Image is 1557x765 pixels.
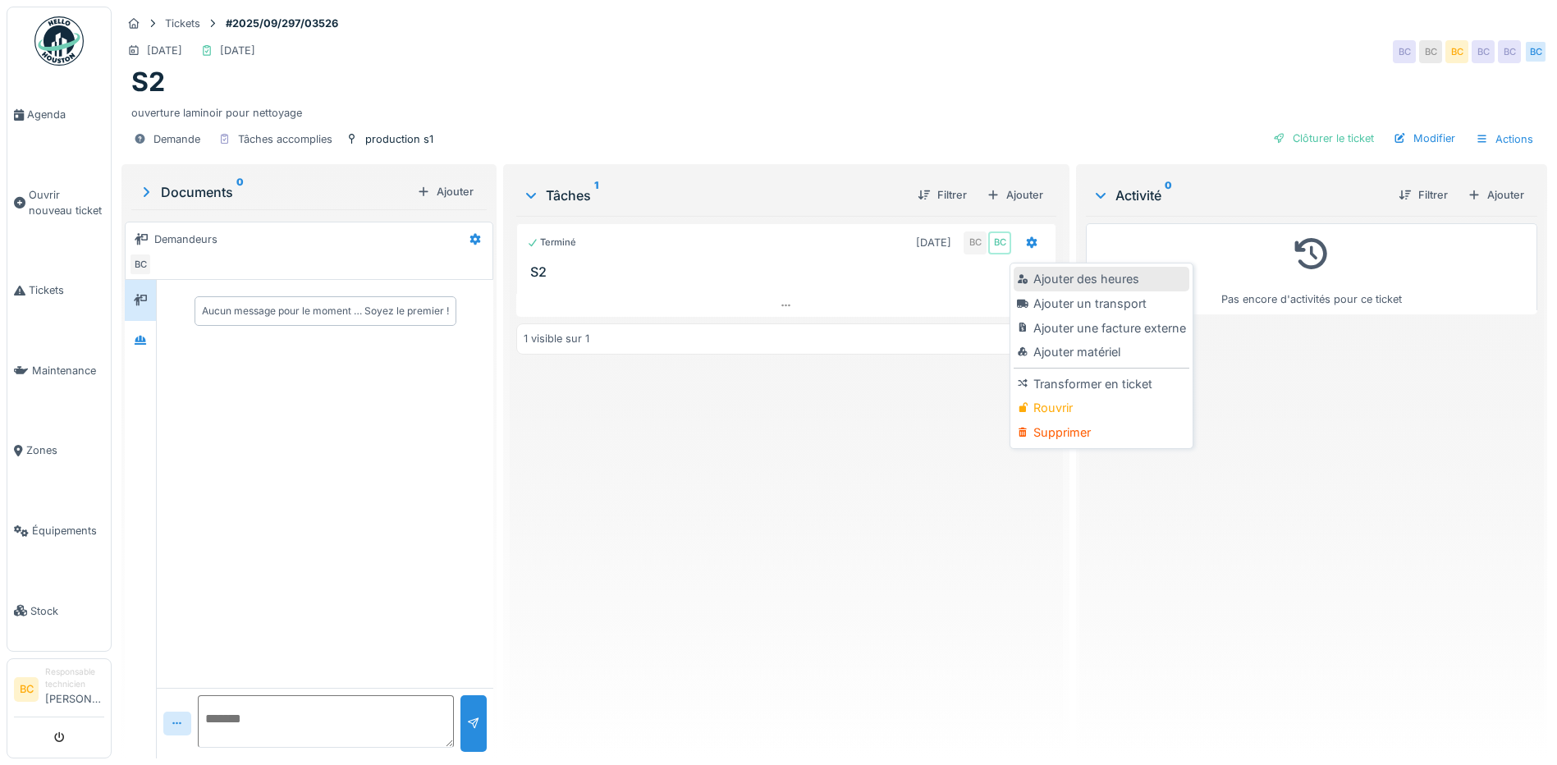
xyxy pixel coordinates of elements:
div: Ajouter des heures [1014,267,1188,291]
span: Maintenance [32,363,104,378]
div: production s1 [365,131,433,147]
div: Tâches accomplies [238,131,332,147]
img: Badge_color-CXgf-gQk.svg [34,16,84,66]
div: Demande [153,131,200,147]
div: Aucun message pour le moment … Soyez le premier ! [202,304,449,318]
li: [PERSON_NAME] [45,666,104,713]
span: Ouvrir nouveau ticket [29,187,104,218]
div: BC [1524,40,1547,63]
span: Équipements [32,523,104,538]
sup: 0 [236,182,244,202]
div: Demandeurs [154,231,218,247]
h1: S2 [131,66,165,98]
div: Tâches [523,186,904,205]
div: BC [1419,40,1442,63]
div: Pas encore d'activités pour ce ticket [1097,231,1527,307]
div: Ajouter un transport [1014,291,1188,316]
div: [DATE] [220,43,255,58]
div: Ajouter une facture externe [1014,316,1188,341]
div: BC [1472,40,1495,63]
div: 1 visible sur 1 [524,331,589,346]
div: Activité [1092,186,1385,205]
li: BC [14,677,39,702]
sup: 1 [594,186,598,205]
div: [DATE] [147,43,182,58]
div: ouverture laminoir pour nettoyage [131,98,1537,121]
div: Actions [1468,127,1541,151]
div: Ajouter [1461,184,1531,206]
div: Filtrer [911,184,973,206]
div: Filtrer [1392,184,1454,206]
div: BC [129,253,152,276]
span: Tickets [29,282,104,298]
div: BC [1445,40,1468,63]
div: Supprimer [1014,420,1188,445]
div: Transformer en ticket [1014,372,1188,396]
div: Clôturer le ticket [1266,127,1381,149]
div: Modifier [1387,127,1462,149]
span: Zones [26,442,104,458]
strong: #2025/09/297/03526 [219,16,345,31]
div: Tickets [165,16,200,31]
div: BC [988,231,1011,254]
div: BC [1393,40,1416,63]
div: Responsable technicien [45,666,104,691]
div: BC [964,231,987,254]
sup: 0 [1165,186,1172,205]
h3: S2 [530,264,1049,280]
div: Ajouter matériel [1014,340,1188,364]
div: BC [1498,40,1521,63]
div: Ajouter [410,181,480,203]
div: [DATE] [916,235,951,250]
div: Ajouter [980,184,1050,206]
span: Agenda [27,107,104,122]
div: Documents [138,182,410,202]
span: Stock [30,603,104,619]
div: Rouvrir [1014,396,1188,420]
div: Terminé [527,236,576,250]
